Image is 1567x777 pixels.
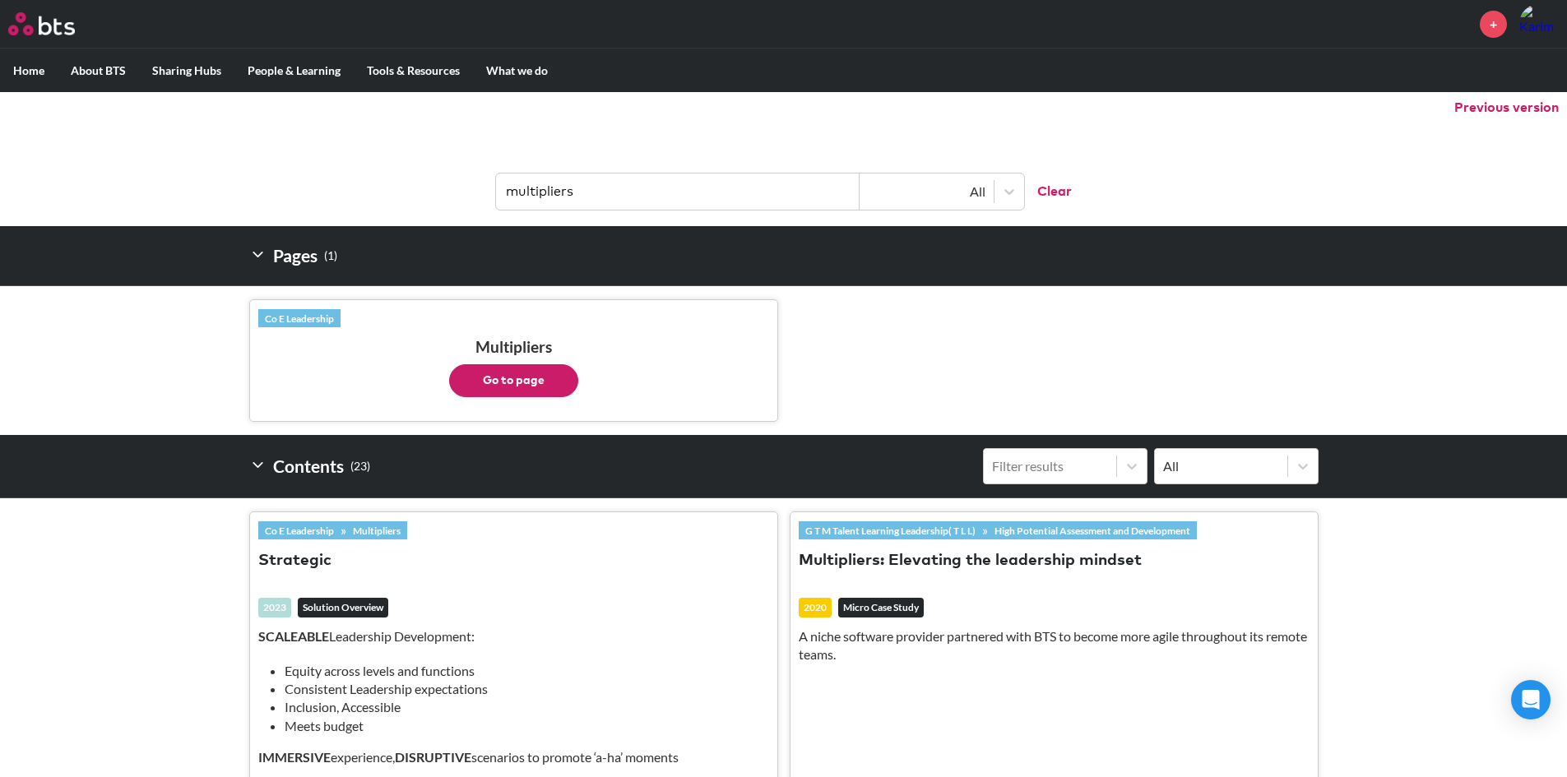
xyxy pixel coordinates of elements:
[799,598,832,617] div: 2020
[258,521,341,539] a: Co E Leadership
[8,12,105,35] a: Go home
[285,680,756,698] li: Consistent Leadership expectations
[838,598,924,617] em: Micro Case Study
[8,12,75,35] img: BTS Logo
[799,521,982,539] a: G T M Talent Learning Leadership( T L L)
[285,662,756,680] li: Equity across levels and functions
[1024,173,1072,210] button: Clear
[249,239,337,272] h2: Pages
[285,717,756,735] li: Meets budget
[988,521,1197,539] a: High Potential Assessment and Development
[799,521,1197,539] div: »
[350,456,370,478] small: ( 23 )
[258,521,407,539] div: »
[258,337,769,397] h3: Multipliers
[258,628,329,644] strong: SCALEABLE
[258,749,331,765] strong: IMMERSIVE
[1519,4,1559,44] img: Karim El Asmar
[449,364,578,397] button: Go to page
[992,457,1108,475] div: Filter results
[324,245,337,267] small: ( 1 )
[258,550,331,572] button: Strategic
[258,627,769,645] p: Leadership Development:
[285,698,756,716] li: Inclusion, Accessible
[799,627,1310,664] p: A niche software provider partnered with BTS to become more agile throughout its remote teams.
[496,173,860,210] input: Find contents, pages and demos...
[395,749,471,765] strong: DISRUPTIVE
[249,448,370,484] h2: Contents
[1163,457,1279,475] div: All
[1480,11,1507,38] a: +
[346,521,407,539] a: Multipliers
[1454,99,1559,117] button: Previous version
[473,49,561,92] label: What we do
[298,598,388,617] em: Solution Overview
[234,49,354,92] label: People & Learning
[258,598,291,617] div: 2023
[354,49,473,92] label: Tools & Resources
[258,748,769,766] p: experience, scenarios to promote ‘a-ha’ moments
[868,183,985,201] div: All
[799,550,1142,572] button: Multipliers: Elevating the leadership mindset
[1511,680,1551,719] div: Open Intercom Messenger
[58,49,139,92] label: About BTS
[1519,4,1559,44] a: Profile
[139,49,234,92] label: Sharing Hubs
[258,309,341,327] a: Co E Leadership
